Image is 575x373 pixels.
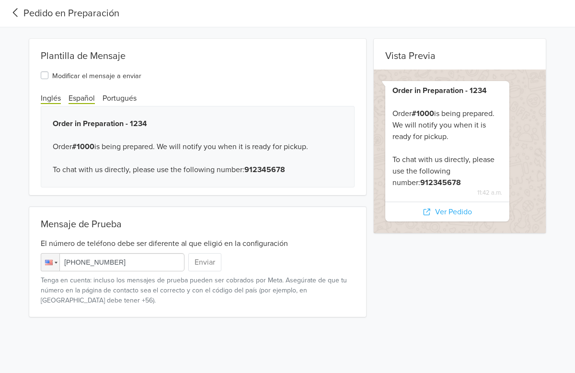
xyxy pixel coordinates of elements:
[103,93,137,103] span: Portugués
[385,202,509,221] div: Ver Pedido
[41,254,59,271] div: United States: + 1
[69,93,95,104] span: Español
[420,178,461,187] b: 912345678
[41,275,355,305] small: Tenga en cuenta: incluso los mensajes de prueba pueden ser cobrados por Meta. Asegúrate de que tu...
[188,253,221,271] button: Enviar
[412,109,434,118] b: #1000
[392,86,487,95] b: Order in Preparation - 1234
[374,39,546,66] div: Vista Previa
[52,70,141,81] label: Modificar el mensaje a enviar
[41,93,61,104] span: Inglés
[41,219,355,230] div: Mensaje de Prueba
[72,142,94,152] b: #1000
[392,85,502,188] div: Order is being prepared. We will notify you when it is ready for pickup. To chat with us directly...
[8,6,119,21] a: Pedido en Preparación
[29,39,366,66] div: Plantilla de Mensaje
[41,253,184,271] input: 1 (702) 123-4567
[41,234,355,249] div: El número de teléfono debe ser diferente al que eligió en la configuración
[53,119,147,128] b: Order in Preparation - 1234
[392,188,502,198] span: 11:42 a.m.
[41,106,355,187] div: Order is being prepared. We will notify you when it is ready for pickup. To chat with us directly...
[244,165,285,175] b: 912345678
